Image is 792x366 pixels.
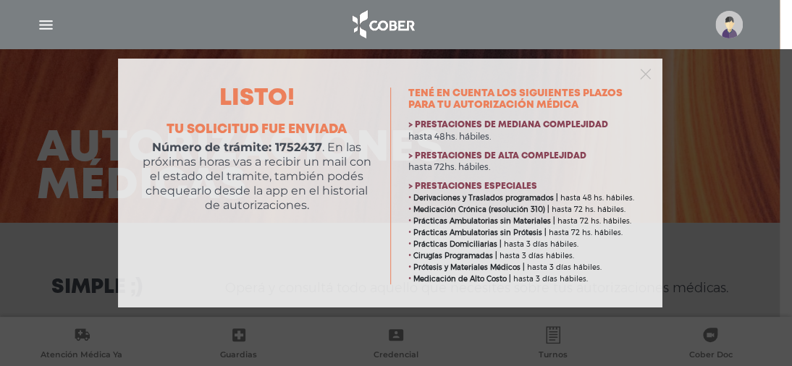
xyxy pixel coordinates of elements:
[500,251,574,260] span: hasta 3 días hábiles.
[408,88,639,112] h3: Tené en cuenta los siguientes plazos para tu autorización médica
[413,239,502,249] b: Prácticas Domiciliarias |
[413,205,549,214] b: Medicación Crónica (resolución 310) |
[141,140,373,213] p: . En las próximas horas vas a recibir un mail con el estado del tramite, también podés chequearlo...
[552,205,625,214] span: hasta 72 hs. hábiles.
[413,228,547,237] b: Prácticas Ambulatorias sin Prótesis |
[513,274,588,284] span: hasta 3 días hábiles.
[527,263,602,272] span: hasta 3 días hábiles.
[413,193,558,203] b: Derivaciones y Traslados programados |
[141,122,373,138] h4: Tu solicitud fue enviada
[408,120,639,130] h4: > Prestaciones de mediana complejidad
[560,193,634,203] span: hasta 48 hs. hábiles.
[504,239,578,249] span: hasta 3 días hábiles.
[413,251,497,260] b: Cirugías Programadas |
[408,131,639,142] p: hasta 48hs. hábiles.
[413,216,555,226] b: Prácticas Ambulatorias sin Materiales |
[408,161,639,173] p: hasta 72hs. hábiles.
[557,216,631,226] span: hasta 72 hs. hábiles.
[408,182,639,192] h4: > Prestaciones especiales
[413,274,511,284] b: Medicación de Alto Costo |
[152,140,322,154] b: Número de trámite: 1752437
[413,263,525,272] b: Prótesis y Materiales Médicos |
[549,228,623,237] span: hasta 72 hs. hábiles.
[408,151,639,161] h4: > Prestaciones de alta complejidad
[141,88,373,111] h2: Listo!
